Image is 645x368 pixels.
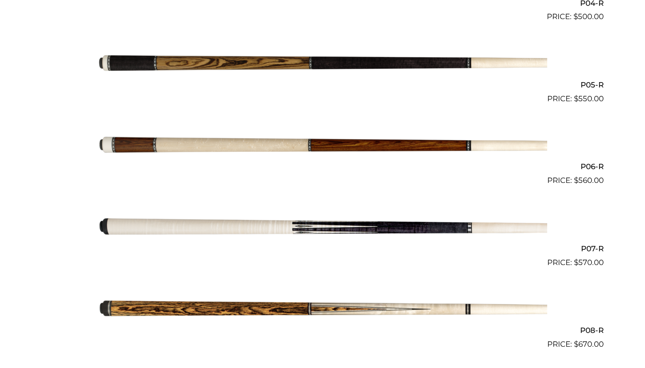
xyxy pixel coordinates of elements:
[574,94,578,103] span: $
[42,190,604,268] a: P07-R $570.00
[98,272,547,347] img: P08-R
[98,26,547,101] img: P05-R
[98,190,547,265] img: P07-R
[42,322,604,339] h2: P08-R
[98,108,547,183] img: P06-R
[574,258,604,267] bdi: 570.00
[574,94,604,103] bdi: 550.00
[574,258,578,267] span: $
[574,176,604,185] bdi: 560.00
[573,12,578,21] span: $
[42,272,604,350] a: P08-R $670.00
[42,108,604,186] a: P06-R $560.00
[42,158,604,175] h2: P06-R
[574,176,578,185] span: $
[574,340,578,348] span: $
[42,240,604,257] h2: P07-R
[573,12,604,21] bdi: 500.00
[574,340,604,348] bdi: 670.00
[42,76,604,93] h2: P05-R
[42,26,604,104] a: P05-R $550.00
